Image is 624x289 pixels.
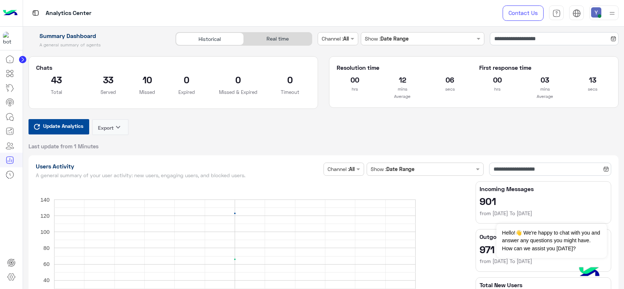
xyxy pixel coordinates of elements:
p: mins [384,85,421,93]
h5: A general summary of your user activity: new users, engaging users, and blocked users. [36,172,321,178]
div: Historical [176,33,244,45]
img: profile [608,9,617,18]
p: Average [479,93,611,100]
button: Update Analytics [29,119,89,134]
h2: 0 [269,74,310,85]
p: Served [88,88,128,96]
text: 80 [43,245,49,251]
h2: 13 [574,74,611,85]
h2: 0 [166,74,207,85]
h5: Incoming Messages [480,185,607,193]
text: 140 [40,196,49,202]
h1: Summary Dashboard [29,32,167,39]
h5: Total New Users [480,281,607,289]
p: hrs [337,85,373,93]
p: secs [574,85,611,93]
h5: First response time [479,64,611,71]
h6: from [DATE] To [DATE] [480,210,607,217]
a: tab [549,5,564,21]
p: Average [337,93,468,100]
text: 40 [43,277,49,283]
p: Missed [139,88,155,96]
text: 60 [43,261,49,267]
h2: 0 [218,74,258,85]
div: Real time [244,33,312,45]
p: Expired [166,88,207,96]
h1: Users Activity [36,163,321,170]
p: mins [527,85,563,93]
span: Last update from 1 Minutes [29,142,99,150]
img: 317874714732967 [3,32,16,45]
h5: Chats [36,64,310,71]
h2: 971 [480,243,607,255]
h5: A general summary of agents [29,42,167,48]
h2: 03 [527,74,563,85]
p: Total [36,88,77,96]
h2: 06 [432,74,468,85]
h2: 00 [479,74,516,85]
img: tab [552,9,561,18]
a: Contact Us [503,5,544,21]
h5: Resolution time [337,64,468,71]
i: keyboard_arrow_down [114,123,122,132]
text: 100 [40,229,49,235]
p: Missed & Expired [218,88,258,96]
h2: 901 [480,195,607,207]
h5: Outgoing Messages [480,233,607,240]
h6: from [DATE] To [DATE] [480,258,607,265]
img: userImage [591,7,601,18]
img: hulul-logo.png [576,260,602,285]
span: Hello!👋 We're happy to chat with you and answer any questions you might have. How can we assist y... [496,224,606,258]
img: tab [572,9,581,18]
button: Exportkeyboard_arrow_down [92,119,129,135]
h2: 10 [139,74,155,85]
p: Timeout [269,88,310,96]
img: Logo [3,5,18,21]
h2: 33 [88,74,128,85]
h2: 43 [36,74,77,85]
p: hrs [479,85,516,93]
span: Update Analytics [41,121,85,131]
text: 120 [40,212,49,218]
p: secs [432,85,468,93]
h2: 00 [337,74,373,85]
img: tab [31,8,40,18]
h2: 12 [384,74,421,85]
p: Analytics Center [46,8,91,18]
